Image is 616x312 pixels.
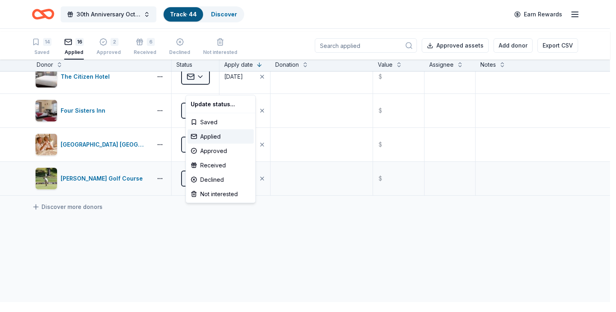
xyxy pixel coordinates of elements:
div: Not interested [188,187,254,201]
div: Applied [188,129,254,144]
div: Approved [188,144,254,158]
div: Saved [188,115,254,129]
div: Received [188,158,254,173]
div: Declined [188,173,254,187]
div: Update status... [188,97,254,111]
